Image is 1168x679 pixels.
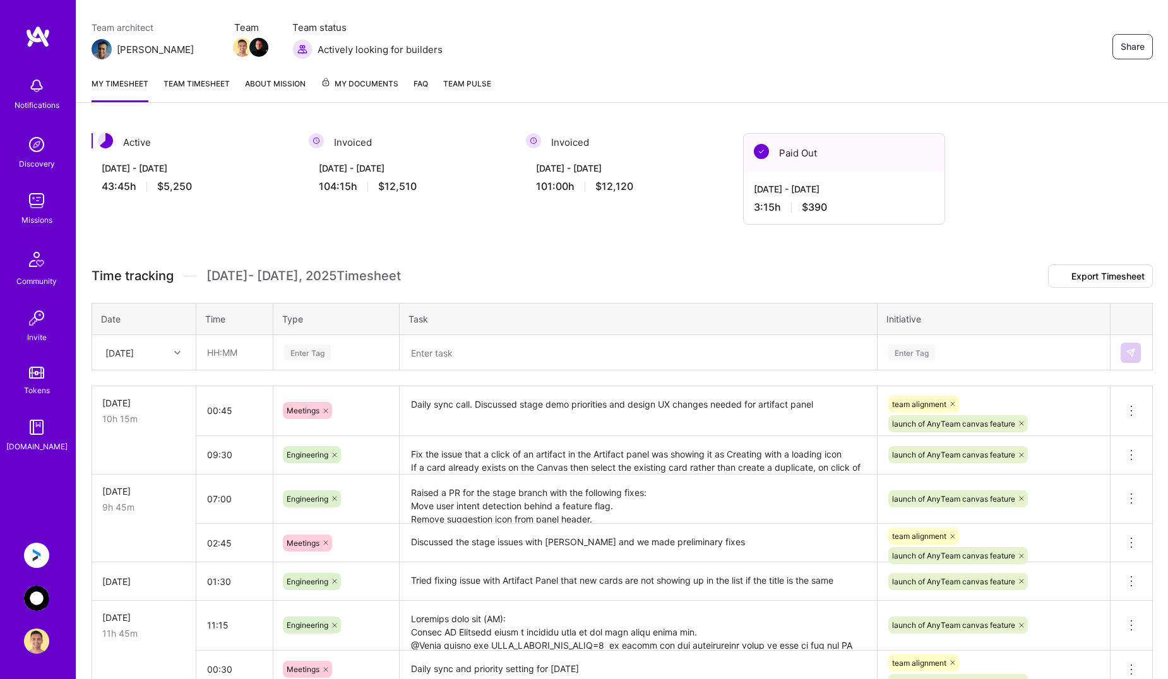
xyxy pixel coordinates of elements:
[197,336,272,369] input: HH:MM
[234,21,267,34] span: Team
[401,437,876,474] textarea: Fix the issue that a click of an artifact in the Artifact panel was showing it as Creating with a...
[287,577,328,586] span: Engineering
[287,406,319,415] span: Meetings
[234,37,251,58] a: Team Member Avatar
[92,304,196,335] th: Date
[754,144,769,159] img: Paid Out
[378,180,417,193] span: $12,510
[401,525,876,561] textarea: Discussed the stage issues with [PERSON_NAME] and we made preliminary fixes
[206,268,401,284] span: [DATE] - [DATE] , 2025 Timesheet
[892,450,1015,459] span: launch of AnyTeam canvas feature
[892,531,946,541] span: team alignment
[309,133,511,151] div: Invoiced
[92,21,209,34] span: Team architect
[892,399,946,409] span: team alignment
[1121,40,1145,53] span: Share
[21,586,52,611] a: AnyTeam: Team for AI-Powered Sales Platform
[24,415,49,440] img: guide book
[105,346,134,359] div: [DATE]
[292,39,313,59] img: Actively looking for builders
[1048,264,1153,288] button: Export Timesheet
[24,73,49,98] img: bell
[319,180,501,193] div: 104:15 h
[273,304,400,335] th: Type
[401,602,876,649] textarea: Loremips dolo sit (AM): Consec AD Elitsedd eiusm t incididu utla et dol magn aliqu enima min. @Ve...
[102,162,283,175] div: [DATE] - [DATE]
[802,201,827,214] span: $390
[595,180,633,193] span: $12,120
[164,77,230,102] a: Team timesheet
[1112,34,1153,59] button: Share
[21,629,52,654] a: User Avatar
[25,25,51,48] img: logo
[205,312,264,326] div: Time
[197,482,272,516] input: HH:MM
[6,440,68,453] div: [DOMAIN_NAME]
[245,77,306,102] a: About Mission
[92,39,112,59] img: Team Architect
[102,575,186,588] div: [DATE]
[401,476,876,523] textarea: Raised a PR for the stage branch with the following fixes: Move user intent detection behind a fe...
[19,157,55,170] div: Discovery
[892,658,946,668] span: team alignment
[318,43,443,56] span: Actively looking for builders
[526,133,728,151] div: Invoiced
[309,133,324,148] img: Invoiced
[15,98,59,112] div: Notifications
[102,611,186,624] div: [DATE]
[197,438,272,471] input: HH:MM
[16,275,57,288] div: Community
[98,133,113,148] img: Active
[24,188,49,213] img: teamwork
[102,485,186,498] div: [DATE]
[199,44,209,54] i: icon Mail
[892,577,1015,586] span: launch of AnyTeam canvas feature
[21,244,52,275] img: Community
[92,268,174,284] span: Time tracking
[24,305,49,331] img: Invite
[233,38,252,57] img: Team Member Avatar
[102,412,186,425] div: 10h 15m
[892,419,1015,428] span: launch of AnyTeam canvas feature
[1056,273,1066,281] i: icon Download
[102,500,186,514] div: 9h 45m
[892,494,1015,504] span: launch of AnyTeam canvas feature
[24,132,49,157] img: discovery
[197,526,272,560] input: HH:MM
[287,494,328,504] span: Engineering
[157,180,192,193] span: $5,250
[92,77,148,102] a: My timesheet
[117,43,194,56] div: [PERSON_NAME]
[287,450,328,459] span: Engineering
[401,564,876,599] textarea: Tried fixing issue with Artifact Panel that new cards are not showing up in the list if the title...
[21,543,52,568] a: Anguleris: BIMsmart AI MVP
[319,162,501,175] div: [DATE] - [DATE]
[251,37,267,58] a: Team Member Avatar
[443,77,491,102] a: Team Pulse
[443,79,491,88] span: Team Pulse
[197,565,272,598] input: HH:MM
[400,304,878,335] th: Task
[102,627,186,640] div: 11h 45m
[321,77,398,91] span: My Documents
[414,77,428,102] a: FAQ
[102,396,186,410] div: [DATE]
[292,21,443,34] span: Team status
[536,180,718,193] div: 101:00 h
[21,213,52,227] div: Missions
[526,133,541,148] img: Invoiced
[287,620,328,630] span: Engineering
[886,312,1101,326] div: Initiative
[174,350,181,356] i: icon Chevron
[287,538,319,548] span: Meetings
[536,162,718,175] div: [DATE] - [DATE]
[888,343,935,362] div: Enter Tag
[744,134,945,172] div: Paid Out
[284,343,331,362] div: Enter Tag
[197,608,272,642] input: HH:MM
[102,180,283,193] div: 43:45 h
[754,182,934,196] div: [DATE] - [DATE]
[1126,348,1136,358] img: Submit
[754,201,934,214] div: 3:15 h
[24,629,49,654] img: User Avatar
